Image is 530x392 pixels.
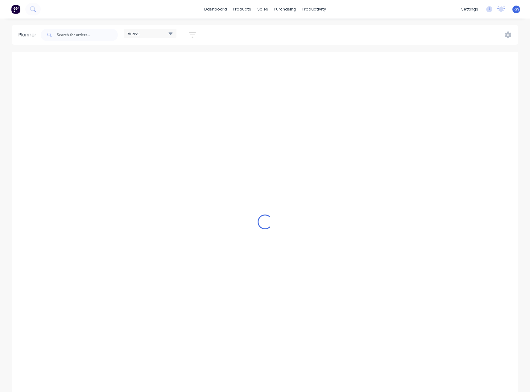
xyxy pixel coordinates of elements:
div: settings [458,5,481,14]
div: Planner [19,31,39,39]
a: dashboard [201,5,230,14]
img: Factory [11,5,20,14]
div: products [230,5,254,14]
span: RW [513,6,519,12]
div: productivity [299,5,329,14]
div: sales [254,5,271,14]
span: Views [128,30,139,37]
div: purchasing [271,5,299,14]
input: Search for orders... [57,29,118,41]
